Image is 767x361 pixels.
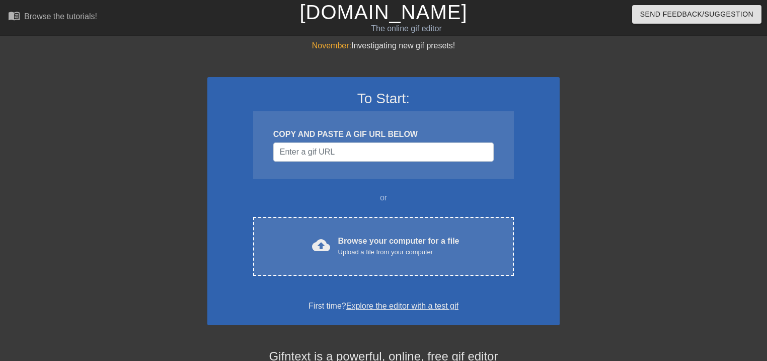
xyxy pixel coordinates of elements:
[220,300,547,312] div: First time?
[338,247,459,257] div: Upload a file from your computer
[220,90,547,107] h3: To Start:
[338,235,459,257] div: Browse your computer for a file
[312,236,330,254] span: cloud_upload
[8,10,20,22] span: menu_book
[632,5,761,24] button: Send Feedback/Suggestion
[207,40,560,52] div: Investigating new gif presets!
[24,12,97,21] div: Browse the tutorials!
[8,10,97,25] a: Browse the tutorials!
[346,302,458,310] a: Explore the editor with a test gif
[312,41,351,50] span: November:
[273,128,494,140] div: COPY AND PASTE A GIF URL BELOW
[299,1,467,23] a: [DOMAIN_NAME]
[234,192,533,204] div: or
[640,8,753,21] span: Send Feedback/Suggestion
[261,23,552,35] div: The online gif editor
[273,142,494,162] input: Username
